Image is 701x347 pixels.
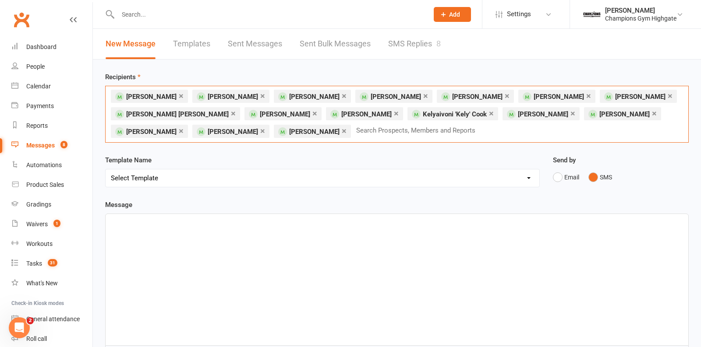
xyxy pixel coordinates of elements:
[26,221,48,228] div: Waivers
[11,254,92,273] a: Tasks 31
[452,93,503,101] span: [PERSON_NAME]
[668,89,673,103] a: ×
[615,93,666,101] span: [PERSON_NAME]
[583,6,601,23] img: thumb_image1630635537.png
[231,106,236,120] a: ×
[26,181,64,188] div: Product Sales
[53,220,60,227] span: 1
[260,124,265,138] a: ×
[553,169,579,186] button: Email
[312,106,317,120] a: ×
[26,240,53,247] div: Workouts
[115,8,422,21] input: Search...
[11,195,92,214] a: Gradings
[27,317,34,324] span: 2
[605,7,676,14] div: [PERSON_NAME]
[341,110,392,118] span: [PERSON_NAME]
[105,72,141,82] label: Recipients
[11,37,92,57] a: Dashboard
[9,317,30,338] iframe: Intercom live chat
[26,201,51,208] div: Gradings
[11,175,92,195] a: Product Sales
[11,57,92,77] a: People
[394,106,399,120] a: ×
[423,110,487,118] span: Kelyaivoni 'Kely' Cook
[48,259,57,266] span: 31
[26,122,48,129] div: Reports
[260,89,265,103] a: ×
[179,124,184,138] a: ×
[588,169,612,186] button: SMS
[208,128,258,136] span: [PERSON_NAME]
[105,200,132,210] label: Message
[26,315,80,322] div: General attendance
[11,155,92,175] a: Automations
[605,14,676,22] div: Champions Gym Highgate
[126,93,177,101] span: [PERSON_NAME]
[26,280,58,287] div: What's New
[26,260,42,267] div: Tasks
[260,110,310,118] span: [PERSON_NAME]
[26,161,62,168] div: Automations
[26,335,47,342] div: Roll call
[11,116,92,136] a: Reports
[434,7,471,22] button: Add
[423,89,428,103] a: ×
[355,125,484,136] input: Search Prospects, Members and Reports
[289,93,340,101] span: [PERSON_NAME]
[505,89,510,103] a: ×
[342,124,347,138] a: ×
[26,63,45,70] div: People
[26,142,55,149] div: Messages
[26,102,54,109] div: Payments
[173,29,210,59] a: Templates
[586,89,591,103] a: ×
[388,29,441,59] a: SMS Replies8
[652,106,657,120] a: ×
[436,39,441,48] div: 8
[11,214,92,234] a: Waivers 1
[126,110,229,118] span: [PERSON_NAME] [PERSON_NAME]
[553,155,576,165] label: Send by
[300,29,371,59] a: Sent Bulk Messages
[11,96,92,116] a: Payments
[289,128,340,136] span: [PERSON_NAME]
[570,106,575,120] a: ×
[26,43,57,50] div: Dashboard
[11,234,92,254] a: Workouts
[11,273,92,293] a: What's New
[11,136,92,155] a: Messages 8
[179,89,184,103] a: ×
[11,9,32,31] a: Clubworx
[11,309,92,329] a: General attendance kiosk mode
[60,141,67,148] span: 8
[518,110,568,118] span: [PERSON_NAME]
[371,93,421,101] span: [PERSON_NAME]
[342,89,347,103] a: ×
[228,29,282,59] a: Sent Messages
[208,93,258,101] span: [PERSON_NAME]
[449,11,460,18] span: Add
[489,106,494,120] a: ×
[26,83,51,90] div: Calendar
[11,77,92,96] a: Calendar
[507,4,531,24] span: Settings
[106,29,156,59] a: New Message
[599,110,650,118] span: [PERSON_NAME]
[534,93,584,101] span: [PERSON_NAME]
[105,155,152,165] label: Template Name
[126,128,177,136] span: [PERSON_NAME]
